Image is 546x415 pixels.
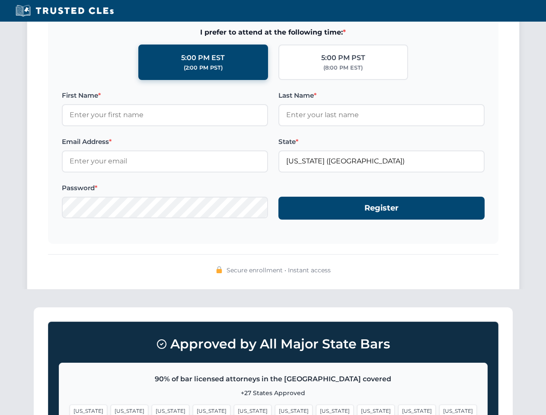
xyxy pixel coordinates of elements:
[184,64,223,72] div: (2:00 PM PST)
[62,27,485,38] span: I prefer to attend at the following time:
[278,90,485,101] label: Last Name
[323,64,363,72] div: (8:00 PM EST)
[59,332,488,356] h3: Approved by All Major State Bars
[62,104,268,126] input: Enter your first name
[278,137,485,147] label: State
[62,137,268,147] label: Email Address
[321,52,365,64] div: 5:00 PM PST
[70,373,477,385] p: 90% of bar licensed attorneys in the [GEOGRAPHIC_DATA] covered
[227,265,331,275] span: Secure enrollment • Instant access
[62,150,268,172] input: Enter your email
[62,90,268,101] label: First Name
[70,388,477,398] p: +27 States Approved
[278,104,485,126] input: Enter your last name
[13,4,116,17] img: Trusted CLEs
[216,266,223,273] img: 🔒
[181,52,225,64] div: 5:00 PM EST
[278,150,485,172] input: Florida (FL)
[278,197,485,220] button: Register
[62,183,268,193] label: Password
